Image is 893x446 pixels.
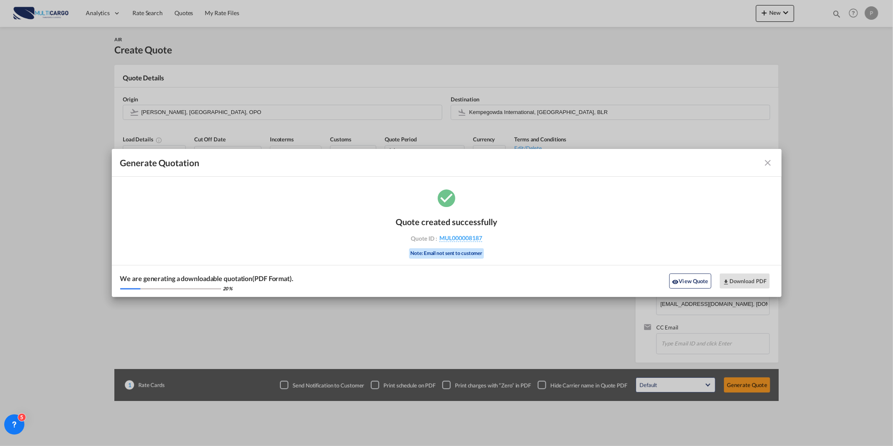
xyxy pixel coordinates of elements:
md-icon: icon-checkbox-marked-circle [436,187,457,208]
div: We are generating a downloadable quotation(PDF Format). [120,274,294,283]
md-dialog: Generate Quotation Quote ... [112,149,782,297]
md-icon: icon-eye [672,279,679,285]
div: 20 % [223,285,233,292]
div: Quote ID : [398,234,495,242]
span: MUL000008187 [439,234,482,242]
span: Generate Quotation [120,157,199,168]
md-icon: icon-download [723,279,729,285]
md-icon: icon-close fg-AAA8AD cursor m-0 [763,158,773,168]
button: icon-eyeView Quote [669,273,711,289]
div: Quote created successfully [396,217,497,227]
button: Download PDF [720,273,770,289]
div: Note: Email not sent to customer [409,248,484,259]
